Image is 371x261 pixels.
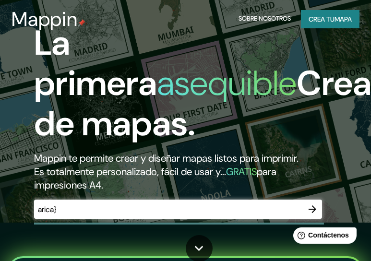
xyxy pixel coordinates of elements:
font: Mappin [12,6,78,32]
font: para impresiones A4. [34,165,276,192]
font: Es totalmente personalizado, fácil de usar y... [34,165,226,178]
font: mapa [335,15,352,24]
font: La primera [34,21,157,106]
font: Sobre nosotros [239,15,291,23]
font: Mappin te permite crear y diseñar mapas listos para imprimir. [34,152,299,165]
iframe: Lanzador de widgets de ayuda [286,224,360,250]
font: GRATIS [226,165,257,178]
input: Elige tu lugar favorito [34,204,303,215]
button: Crea tumapa [301,10,359,28]
font: Crea tu [309,15,335,24]
button: Sobre nosotros [236,10,293,28]
font: asequible [157,61,297,106]
img: pin de mapeo [78,19,85,27]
